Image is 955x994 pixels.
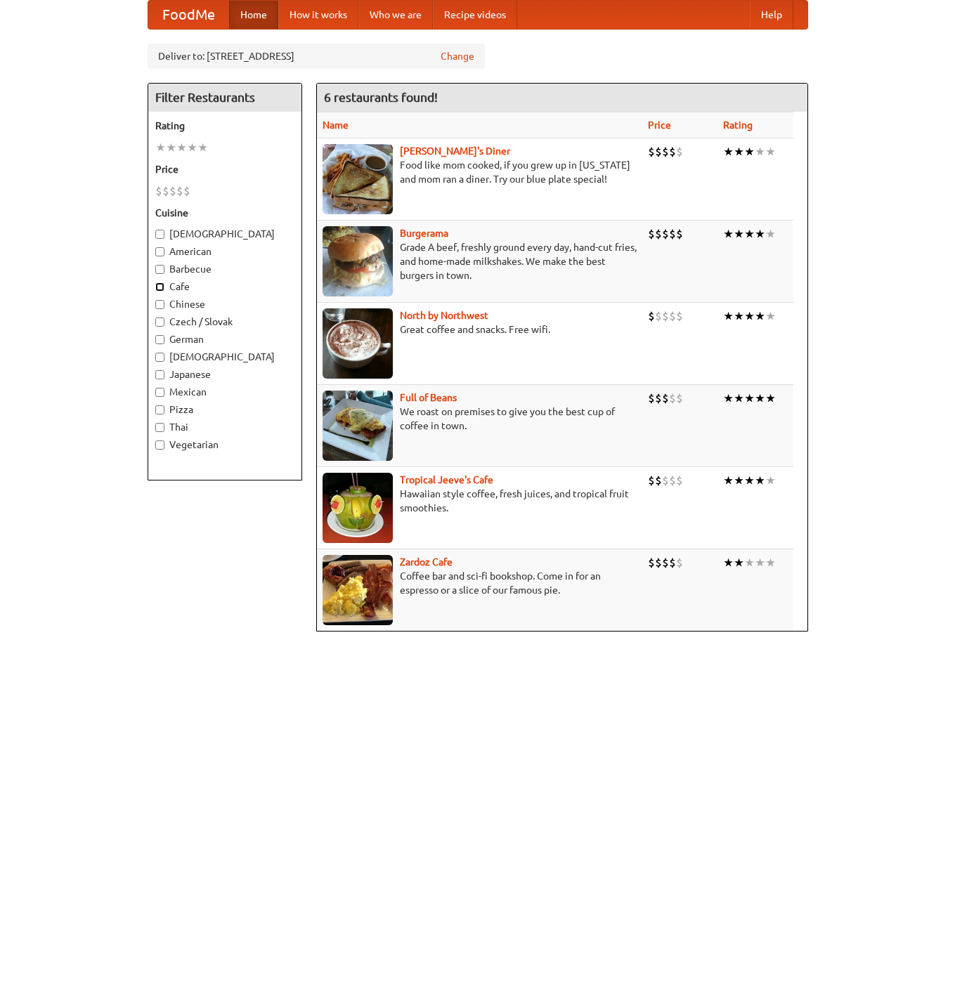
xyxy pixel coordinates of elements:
[655,391,662,406] li: $
[155,350,294,364] label: [DEMOGRAPHIC_DATA]
[676,473,683,488] li: $
[155,206,294,220] h5: Cuisine
[155,280,294,294] label: Cafe
[755,555,765,570] li: ★
[323,391,393,461] img: beans.jpg
[655,226,662,242] li: $
[155,367,294,381] label: Japanese
[400,474,493,485] a: Tropical Jeeve's Cafe
[744,555,755,570] li: ★
[662,391,669,406] li: $
[662,308,669,324] li: $
[744,473,755,488] li: ★
[765,226,776,242] li: ★
[229,1,278,29] a: Home
[400,392,457,403] a: Full of Beans
[323,555,393,625] img: zardoz.jpg
[155,405,164,414] input: Pizza
[734,555,744,570] li: ★
[655,144,662,159] li: $
[155,318,164,327] input: Czech / Slovak
[676,555,683,570] li: $
[155,423,164,432] input: Thai
[744,308,755,324] li: ★
[734,391,744,406] li: ★
[148,44,485,69] div: Deliver to: [STREET_ADDRESS]
[400,145,510,157] a: [PERSON_NAME]'s Diner
[662,144,669,159] li: $
[734,473,744,488] li: ★
[323,473,393,543] img: jeeves.jpg
[648,391,655,406] li: $
[323,308,393,379] img: north.jpg
[669,391,676,406] li: $
[723,226,734,242] li: ★
[176,183,183,199] li: $
[155,227,294,241] label: [DEMOGRAPHIC_DATA]
[648,555,655,570] li: $
[723,119,753,131] a: Rating
[648,119,671,131] a: Price
[155,247,164,256] input: American
[162,183,169,199] li: $
[723,473,734,488] li: ★
[755,226,765,242] li: ★
[323,158,637,186] p: Food like mom cooked, if you grew up in [US_STATE] and mom ran a diner. Try our blue plate special!
[441,49,474,63] a: Change
[187,140,197,155] li: ★
[755,473,765,488] li: ★
[655,473,662,488] li: $
[155,388,164,397] input: Mexican
[155,332,294,346] label: German
[155,282,164,292] input: Cafe
[155,438,294,452] label: Vegetarian
[155,119,294,133] h5: Rating
[755,391,765,406] li: ★
[723,144,734,159] li: ★
[323,487,637,515] p: Hawaiian style coffee, fresh juices, and tropical fruit smoothies.
[278,1,358,29] a: How it works
[400,556,453,568] a: Zardoz Cafe
[744,391,755,406] li: ★
[669,473,676,488] li: $
[155,162,294,176] h5: Price
[323,226,393,296] img: burgerama.jpg
[734,226,744,242] li: ★
[669,555,676,570] li: $
[676,391,683,406] li: $
[155,300,164,309] input: Chinese
[155,183,162,199] li: $
[676,144,683,159] li: $
[744,226,755,242] li: ★
[155,353,164,362] input: [DEMOGRAPHIC_DATA]
[323,322,637,336] p: Great coffee and snacks. Free wifi.
[400,310,488,321] a: North by Northwest
[662,226,669,242] li: $
[655,308,662,324] li: $
[148,1,229,29] a: FoodMe
[750,1,793,29] a: Help
[755,144,765,159] li: ★
[166,140,176,155] li: ★
[669,226,676,242] li: $
[648,144,655,159] li: $
[400,228,448,239] a: Burgerama
[155,315,294,329] label: Czech / Slovak
[723,391,734,406] li: ★
[155,262,294,276] label: Barbecue
[169,183,176,199] li: $
[197,140,208,155] li: ★
[655,555,662,570] li: $
[734,144,744,159] li: ★
[358,1,433,29] a: Who we are
[723,308,734,324] li: ★
[176,140,187,155] li: ★
[183,183,190,199] li: $
[723,555,734,570] li: ★
[669,144,676,159] li: $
